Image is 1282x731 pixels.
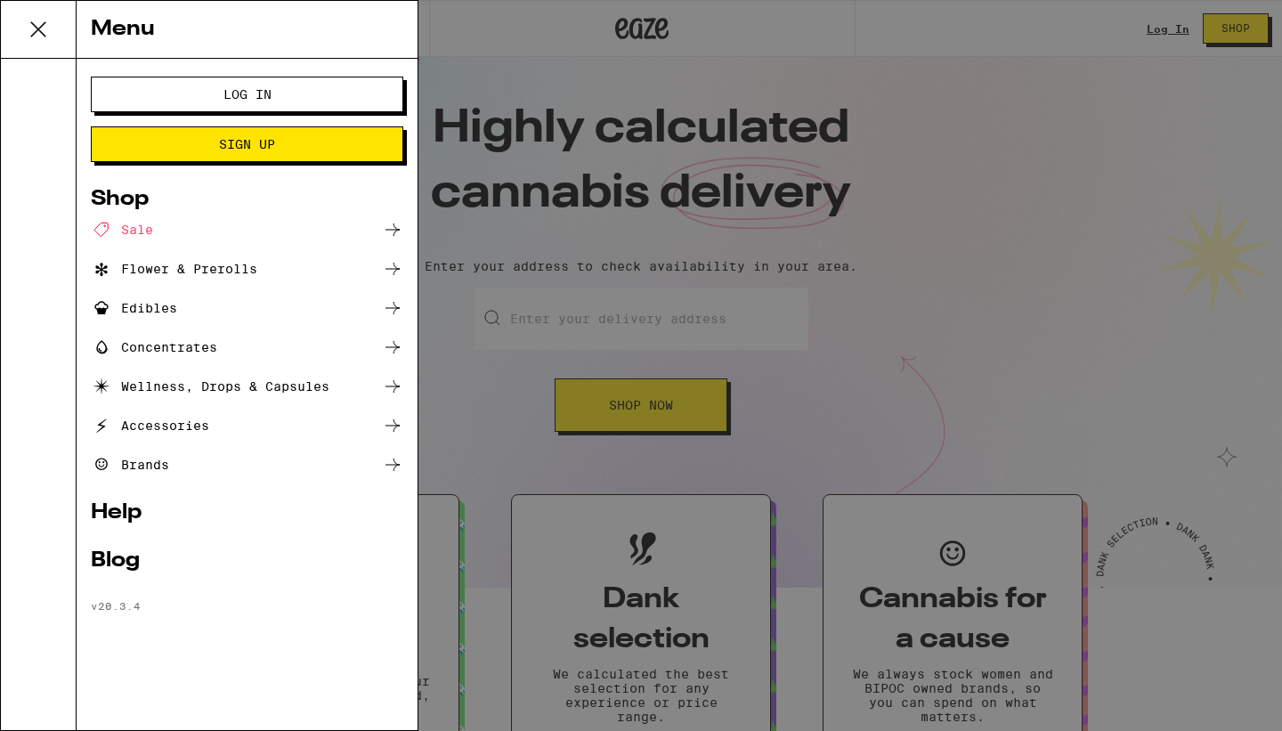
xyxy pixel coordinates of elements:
a: Blog [91,550,403,572]
a: Edibles [91,297,403,319]
a: Brands [91,454,403,475]
span: Sign Up [219,138,275,150]
div: Flower & Prerolls [91,258,257,280]
a: Sign Up [91,137,403,151]
div: Sale [91,219,153,240]
div: Accessories [91,415,209,436]
div: Menu [77,1,418,59]
span: v 20.3.4 [91,600,141,612]
a: Flower & Prerolls [91,258,403,280]
a: Shop [91,189,403,210]
span: Log In [223,88,272,101]
button: Log In [91,77,403,112]
a: Sale [91,219,403,240]
a: Log In [91,87,403,102]
a: Concentrates [91,337,403,358]
div: Concentrates [91,337,217,358]
div: Wellness, Drops & Capsules [91,376,329,397]
div: Brands [91,454,169,475]
span: Hi. Need any help? [11,12,128,27]
a: Wellness, Drops & Capsules [91,376,403,397]
a: Help [91,502,403,524]
div: Edibles [91,297,177,319]
a: Accessories [91,415,403,436]
button: Sign Up [91,126,403,162]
